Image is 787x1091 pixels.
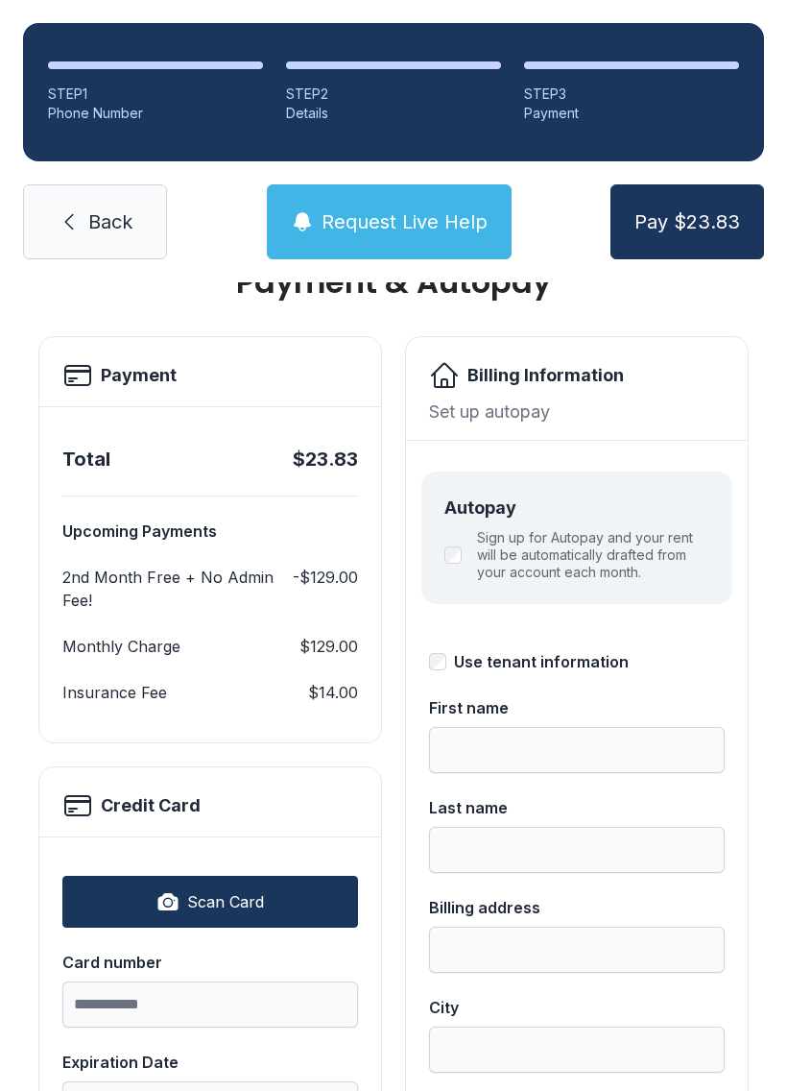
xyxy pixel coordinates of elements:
input: Last name [429,827,725,873]
dt: Monthly Charge [62,635,180,658]
div: First name [429,696,725,719]
div: Payment [524,104,739,123]
h2: Credit Card [101,792,201,819]
div: $23.83 [293,446,358,473]
span: Request Live Help [322,208,488,235]
div: Card number [62,951,358,974]
div: Autopay [444,495,709,521]
div: Set up autopay [429,399,725,424]
dd: -$129.00 [293,566,358,612]
div: City [429,996,725,1019]
div: Expiration Date [62,1051,358,1074]
label: Sign up for Autopay and your rent will be automatically drafted from your account each month. [477,529,709,581]
div: Total [62,446,110,473]
h1: Payment & Autopay [38,267,749,298]
input: City [429,1027,725,1073]
div: STEP 3 [524,85,739,104]
div: Last name [429,796,725,819]
div: Billing address [429,896,725,919]
div: STEP 1 [48,85,263,104]
dd: $129.00 [299,635,358,658]
h2: Billing Information [467,362,624,389]
dt: 2nd Month Free + No Admin Fee! [62,566,285,612]
input: Card number [62,982,358,1028]
span: Back [88,208,132,235]
div: Details [286,104,501,123]
span: Pay $23.83 [634,208,740,235]
input: First name [429,727,725,773]
div: Phone Number [48,104,263,123]
dd: $14.00 [308,681,358,704]
h3: Upcoming Payments [62,520,358,543]
div: Use tenant information [454,650,629,673]
input: Billing address [429,927,725,973]
h2: Payment [101,362,177,389]
span: Scan Card [187,890,264,913]
dt: Insurance Fee [62,681,167,704]
div: STEP 2 [286,85,501,104]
